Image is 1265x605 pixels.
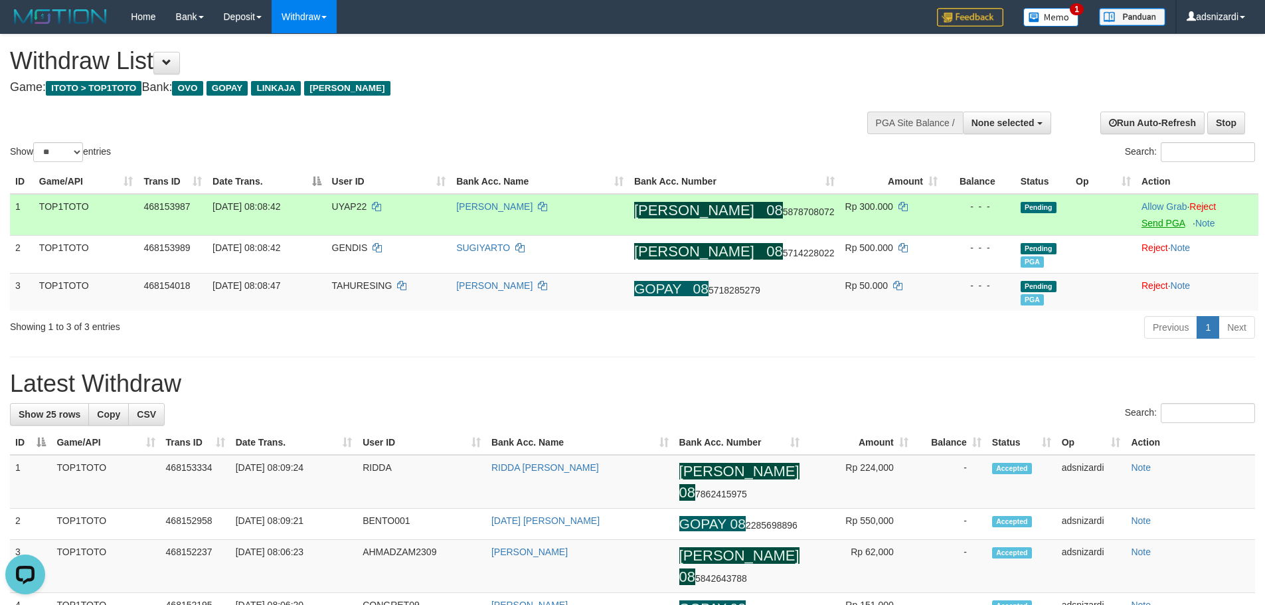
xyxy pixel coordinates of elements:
h1: Withdraw List [10,48,830,74]
th: Op: activate to sort column ascending [1070,169,1136,194]
span: Copy 085714228022 to clipboard [766,248,834,258]
td: TOP1TOTO [34,235,139,273]
td: 3 [10,540,51,593]
ah_el_jm_1754079848546: [PERSON_NAME] [634,202,754,218]
td: 468152237 [161,540,230,593]
ah_el_jm_1754079848546: 08 [766,202,782,218]
a: Copy [88,403,129,426]
a: Next [1219,316,1255,339]
td: TOP1TOTO [51,540,160,593]
ah_el_jm_1754089587858: GOPAY [634,281,681,296]
div: - - - [948,200,1010,213]
th: Bank Acc. Number: activate to sort column ascending [674,430,805,455]
th: Status [1015,169,1070,194]
ah_el_jm_1754089587858: 08 [693,281,709,296]
label: Search: [1125,142,1255,162]
a: Send PGA [1141,218,1185,228]
img: panduan.png [1099,8,1165,26]
span: TAHURESING [332,280,392,291]
a: Note [1171,280,1191,291]
ah_el_jm_1754079848546: [PERSON_NAME] [679,547,800,564]
td: TOP1TOTO [34,273,139,311]
span: Copy 085878708072 to clipboard [766,207,834,217]
span: UYAP22 [332,201,367,212]
td: BENTO001 [357,509,486,540]
span: · [1141,201,1189,212]
h4: Game: Bank: [10,81,830,94]
th: Trans ID: activate to sort column ascending [138,169,207,194]
div: - - - [948,241,1010,254]
ah_el_jm_1754079848546: 08 [679,568,695,585]
a: Note [1195,218,1215,228]
a: Reject [1141,280,1168,291]
td: RIDDA [357,455,486,508]
span: [PERSON_NAME] [304,81,390,96]
th: Amount: activate to sort column ascending [840,169,943,194]
td: - [914,540,987,593]
span: Pending [1021,281,1056,292]
th: Trans ID: activate to sort column ascending [161,430,230,455]
a: Previous [1144,316,1197,339]
label: Search: [1125,403,1255,423]
th: Game/API: activate to sort column ascending [51,430,160,455]
ah_el_jm_1754079848546: [PERSON_NAME] [679,463,800,479]
a: Allow Grab [1141,201,1187,212]
td: - [914,509,987,540]
td: adsnizardi [1056,509,1126,540]
ah_el_jm_1754079848546: 08 [679,484,695,501]
a: Reject [1189,201,1216,212]
td: AHMADZAM2309 [357,540,486,593]
label: Show entries [10,142,111,162]
span: None selected [971,118,1035,128]
td: Rp 62,000 [805,540,914,593]
td: [DATE] 08:09:21 [230,509,358,540]
span: Accepted [992,463,1032,474]
a: CSV [128,403,165,426]
a: [DATE] [PERSON_NAME] [491,515,600,526]
input: Search: [1161,403,1255,423]
th: User ID: activate to sort column ascending [357,430,486,455]
td: 2 [10,235,34,273]
td: · [1136,194,1258,236]
td: 2 [10,509,51,540]
td: TOP1TOTO [34,194,139,236]
input: Search: [1161,142,1255,162]
th: Balance [943,169,1015,194]
span: PGA [1021,294,1044,305]
span: Accepted [992,516,1032,527]
span: Copy 085718285279 to clipboard [693,285,760,296]
span: 468153987 [143,201,190,212]
a: Note [1131,547,1151,557]
a: Note [1131,515,1151,526]
div: Showing 1 to 3 of 3 entries [10,315,517,333]
a: Stop [1207,112,1245,134]
h1: Latest Withdraw [10,371,1255,397]
span: CSV [137,409,156,420]
img: Button%20Memo.svg [1023,8,1079,27]
ah_el_jm_1754079848546: 08 [766,243,782,260]
td: TOP1TOTO [51,509,160,540]
th: Action [1126,430,1255,455]
td: adsnizardi [1056,455,1126,508]
button: None selected [963,112,1051,134]
td: adsnizardi [1056,540,1126,593]
td: 468152958 [161,509,230,540]
a: SUGIYARTO [456,242,510,253]
td: - [914,455,987,508]
span: [DATE] 08:08:47 [212,280,280,291]
span: Rp 300.000 [845,201,893,212]
th: Balance: activate to sort column ascending [914,430,987,455]
td: Rp 224,000 [805,455,914,508]
td: · [1136,273,1258,311]
a: Run Auto-Refresh [1100,112,1205,134]
a: 1 [1197,316,1219,339]
td: 468153334 [161,455,230,508]
td: [DATE] 08:06:23 [230,540,358,593]
th: ID: activate to sort column descending [10,430,51,455]
div: PGA Site Balance / [867,112,963,134]
a: Show 25 rows [10,403,89,426]
th: User ID: activate to sort column ascending [327,169,452,194]
span: [DATE] 08:08:42 [212,201,280,212]
th: Bank Acc. Name: activate to sort column ascending [486,430,674,455]
span: Show 25 rows [19,409,80,420]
